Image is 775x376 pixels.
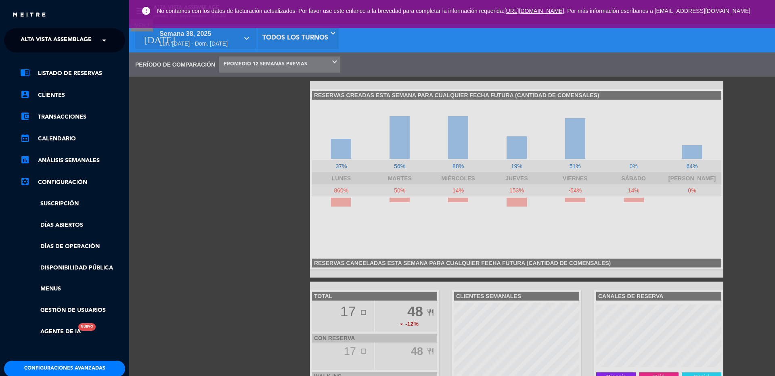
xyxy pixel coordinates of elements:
a: Días abiertos [20,221,125,230]
a: Gestión de usuarios [20,306,125,315]
a: Días de Operación [20,242,125,251]
a: Suscripción [20,199,125,209]
i: chrome_reader_mode [20,68,30,77]
div: Nuevo [78,323,96,331]
div: MENU [130,21,153,29]
i: calendar_month [20,133,30,143]
a: [URL][DOMAIN_NAME] [505,8,564,14]
a: Menus [20,284,125,294]
a: assessmentANÁLISIS SEMANALES [20,156,125,165]
span: No contamos con los datos de facturación actualizados. Por favor use este enlance a la brevedad p... [157,8,750,14]
a: account_boxClientes [20,90,125,100]
a: Configuración [20,178,125,187]
a: chrome_reader_modeListado de Reservas [20,69,125,78]
a: . Por más información escríbanos a [EMAIL_ADDRESS][DOMAIN_NAME] [564,8,750,14]
i: error [141,6,151,16]
a: Disponibilidad pública [20,263,125,273]
img: MEITRE [12,12,46,18]
span: Alta Vista Assemblage [21,32,92,49]
i: account_box [20,90,30,99]
a: account_balance_walletTransacciones [20,112,125,122]
a: calendar_monthCalendario [20,134,125,144]
i: settings_applications [20,177,30,186]
i: assessment [20,155,30,165]
i: account_balance_wallet [20,111,30,121]
a: Agente de IANuevo [20,327,81,336]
